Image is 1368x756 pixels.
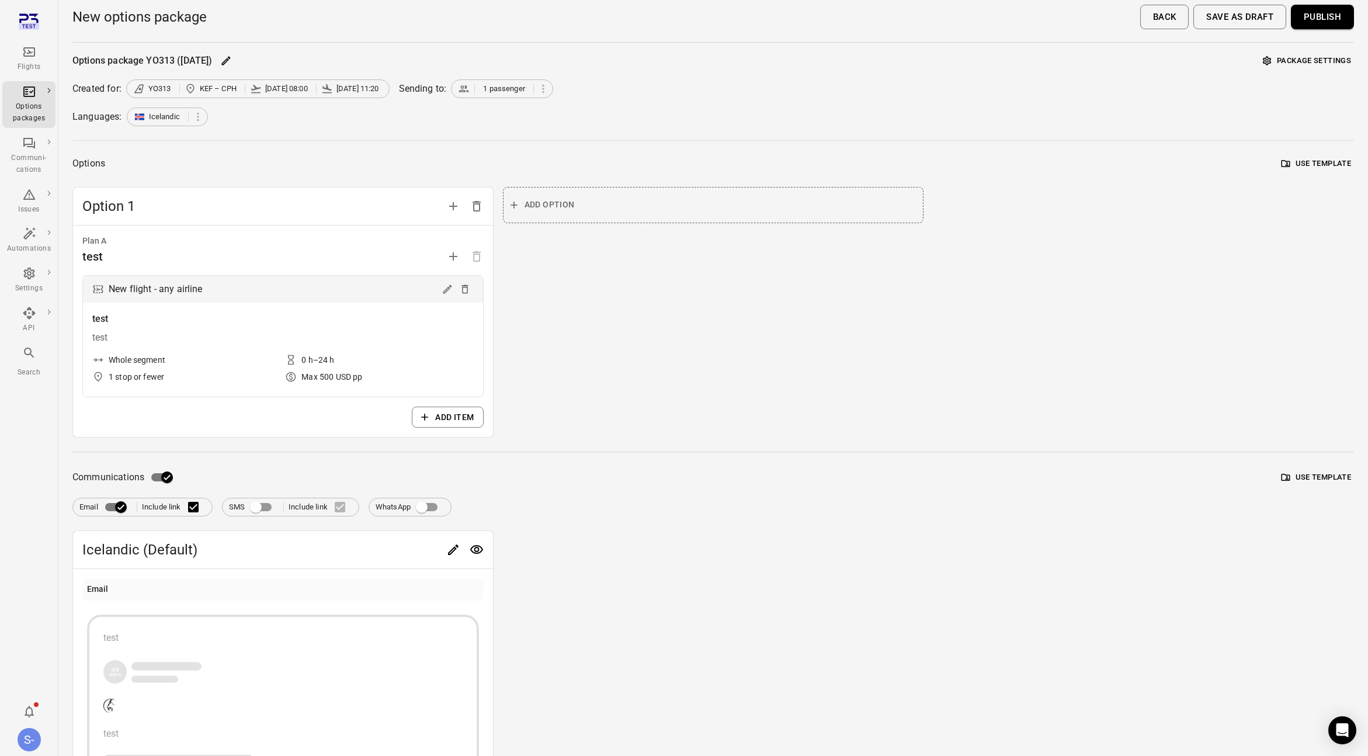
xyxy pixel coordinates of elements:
button: Use template [1279,469,1354,487]
button: Edit [217,52,235,70]
div: 1 stop or fewer [109,371,164,383]
div: Plan A [82,235,484,248]
div: Options packages [7,101,51,124]
div: Whole segment [109,354,165,366]
span: test [103,728,119,739]
a: Communi-cations [2,133,55,179]
div: Search [7,367,51,379]
div: Options package YO313 ([DATE]) [72,54,213,68]
button: Package settings [1260,52,1354,70]
button: Sólberg - AviLabs [13,723,46,756]
div: test [82,247,103,266]
img: Company logo [103,699,116,713]
div: New flight - any airline [109,281,203,297]
span: Add option [525,197,575,212]
a: Automations [2,223,55,258]
div: Languages: [72,110,122,124]
span: Icelandic (Default) [82,540,442,559]
span: [DATE] 08:00 [265,83,308,95]
div: S- [18,728,41,751]
div: Issues [7,204,51,216]
button: Save as draft [1193,5,1286,29]
div: Max 500 USD pp [301,371,362,383]
div: test [92,331,474,345]
div: Automations [7,243,51,255]
button: Notifications [18,700,41,723]
span: Preview [465,543,488,554]
span: Add plan [442,251,465,262]
div: Settings [7,283,51,294]
label: SMS [229,496,279,518]
span: Option 1 [82,197,442,216]
h1: New options package [72,8,207,26]
button: Add option [442,195,465,218]
button: Add item [412,407,483,428]
button: Publish [1291,5,1354,29]
button: Delete [456,280,474,298]
a: Settings [2,263,55,298]
div: test [92,312,474,326]
div: Sending to: [399,82,447,96]
span: Add option [442,200,465,211]
button: Use template [1279,155,1354,173]
span: Edit [442,543,465,554]
span: Options need to have at least one plan [465,251,488,262]
div: API [7,322,51,334]
a: Flights [2,41,55,77]
label: Include link [142,495,206,519]
label: Include link [289,495,352,519]
button: Add plan [442,245,465,268]
div: Email [87,583,109,596]
div: Communi-cations [7,152,51,176]
div: Created for: [72,82,121,96]
button: Add option [503,187,924,223]
span: [DATE] 11:20 [336,83,379,95]
span: 1 passenger [483,83,525,95]
button: Preview [465,538,488,561]
label: WhatsApp [376,496,445,518]
span: YO313 [148,83,171,95]
span: Delete option [465,200,488,211]
a: Issues [2,184,55,219]
div: Icelandic [127,107,208,126]
button: Search [2,342,55,382]
label: Email [79,496,132,518]
span: Communications [72,469,144,485]
div: 1 passenger [451,79,553,98]
button: Edit [442,538,465,561]
div: 0 h–24 h [301,354,334,366]
button: Back [1140,5,1189,29]
div: test [103,631,463,645]
span: Icelandic [149,111,180,123]
button: Delete option [465,195,488,218]
div: Flights [7,61,51,73]
span: KEF – CPH [200,83,237,95]
a: API [2,303,55,338]
button: Edit [439,280,456,298]
div: Open Intercom Messenger [1328,716,1356,744]
a: Options packages [2,81,55,128]
div: Options [72,155,105,172]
